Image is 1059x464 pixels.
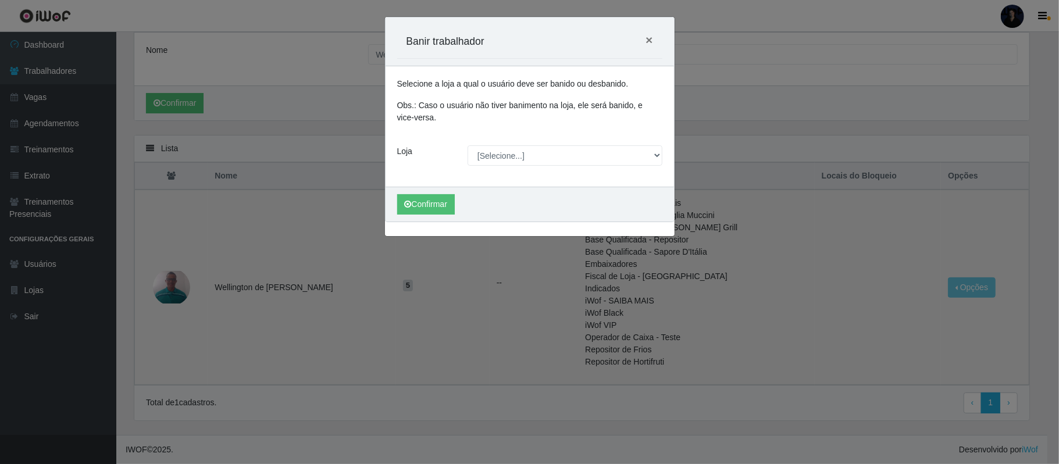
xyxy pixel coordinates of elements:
p: Selecione a loja a qual o usuário deve ser banido ou desbanido. [397,78,662,90]
label: Loja [397,145,412,158]
p: Obs.: Caso o usuário não tiver banimento na loja, ele será banido, e vice-versa. [397,99,662,124]
h5: Banir trabalhador [407,34,484,49]
span: × [646,33,652,47]
button: Close [636,24,662,55]
button: Confirmar [397,194,455,215]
